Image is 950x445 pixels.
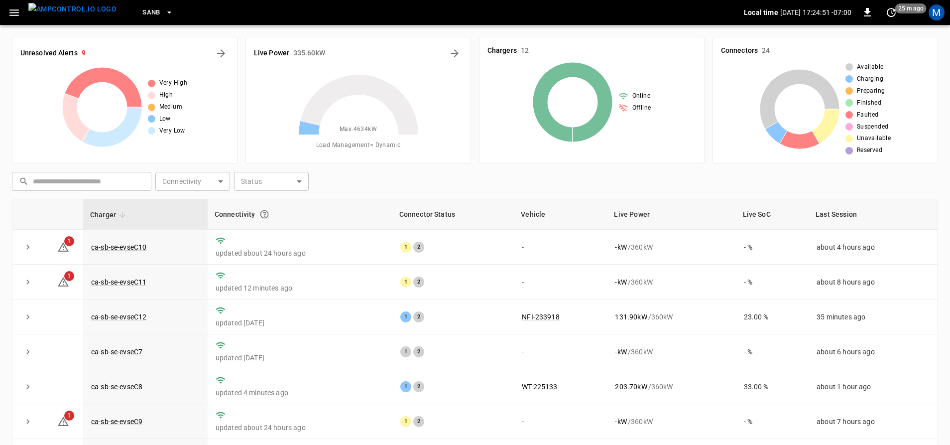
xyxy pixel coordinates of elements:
[514,265,607,299] td: -
[215,205,385,223] div: Connectivity
[20,344,35,359] button: expand row
[413,381,424,392] div: 2
[895,3,927,13] span: 25 m ago
[632,91,650,101] span: Online
[57,417,69,425] a: 1
[159,126,185,136] span: Very Low
[91,313,146,321] a: ca-sb-se-evseC12
[91,348,142,356] a: ca-sb-se-evseC7
[736,199,809,230] th: Live SoC
[615,382,647,392] p: 203.70 kW
[615,347,727,357] div: / 360 kW
[20,240,35,255] button: expand row
[615,312,647,322] p: 131.90 kW
[159,78,188,88] span: Very High
[216,318,384,328] p: updated [DATE]
[607,199,735,230] th: Live Power
[514,404,607,439] td: -
[28,3,117,15] img: ampcontrol.io logo
[91,278,146,286] a: ca-sb-se-evseC11
[293,48,325,59] h6: 335.60 kW
[400,346,411,357] div: 1
[413,242,424,253] div: 2
[57,277,69,285] a: 1
[20,414,35,429] button: expand row
[400,311,411,322] div: 1
[400,242,411,253] div: 1
[514,334,607,369] td: -
[91,243,146,251] a: ca-sb-se-evseC10
[514,199,607,230] th: Vehicle
[857,110,879,120] span: Faulted
[213,45,229,61] button: All Alerts
[20,379,35,394] button: expand row
[159,90,173,100] span: High
[615,417,727,427] div: / 360 kW
[521,45,529,56] h6: 12
[857,62,884,72] span: Available
[744,7,778,17] p: Local time
[447,45,463,61] button: Energy Overview
[216,388,384,398] p: updated 4 minutes ago
[809,404,938,439] td: about 7 hours ago
[736,404,809,439] td: - %
[809,199,938,230] th: Last Session
[615,312,727,322] div: / 360 kW
[809,334,938,369] td: about 6 hours ago
[400,277,411,288] div: 1
[762,45,770,56] h6: 24
[254,48,289,59] h6: Live Power
[736,369,809,404] td: 33.00 %
[809,369,938,404] td: about 1 hour ago
[736,334,809,369] td: - %
[857,74,883,84] span: Charging
[615,417,626,427] p: - kW
[857,122,889,132] span: Suspended
[721,45,758,56] h6: Connectors
[392,199,514,230] th: Connector Status
[780,7,851,17] p: [DATE] 17:24:51 -07:00
[316,141,401,150] span: Load Management = Dynamic
[142,7,160,18] span: SanB
[857,146,882,155] span: Reserved
[159,102,182,112] span: Medium
[216,423,384,433] p: updated about 24 hours ago
[255,205,273,223] button: Connection between the charger and our software.
[632,103,651,113] span: Offline
[487,45,517,56] h6: Chargers
[514,230,607,265] td: -
[413,346,424,357] div: 2
[91,418,142,426] a: ca-sb-se-evseC9
[400,381,411,392] div: 1
[64,411,74,421] span: 1
[615,277,727,287] div: / 360 kW
[615,242,727,252] div: / 360 kW
[159,114,171,124] span: Low
[883,4,899,20] button: set refresh interval
[82,48,86,59] h6: 9
[522,313,560,321] a: NFI-233918
[90,209,129,221] span: Charger
[809,265,938,299] td: about 8 hours ago
[809,299,938,334] td: 35 minutes ago
[615,277,626,287] p: - kW
[615,242,626,252] p: - kW
[340,125,377,135] span: Max. 4634 kW
[216,248,384,258] p: updated about 24 hours ago
[20,275,35,290] button: expand row
[57,242,69,250] a: 1
[413,416,424,427] div: 2
[64,236,74,246] span: 1
[615,382,727,392] div: / 360 kW
[857,86,885,96] span: Preparing
[216,283,384,293] p: updated 12 minutes ago
[138,3,177,22] button: SanB
[736,265,809,299] td: - %
[809,230,938,265] td: about 4 hours ago
[736,299,809,334] td: 23.00 %
[522,383,557,391] a: WT-225133
[413,277,424,288] div: 2
[736,230,809,265] td: - %
[91,383,142,391] a: ca-sb-se-evseC8
[216,353,384,363] p: updated [DATE]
